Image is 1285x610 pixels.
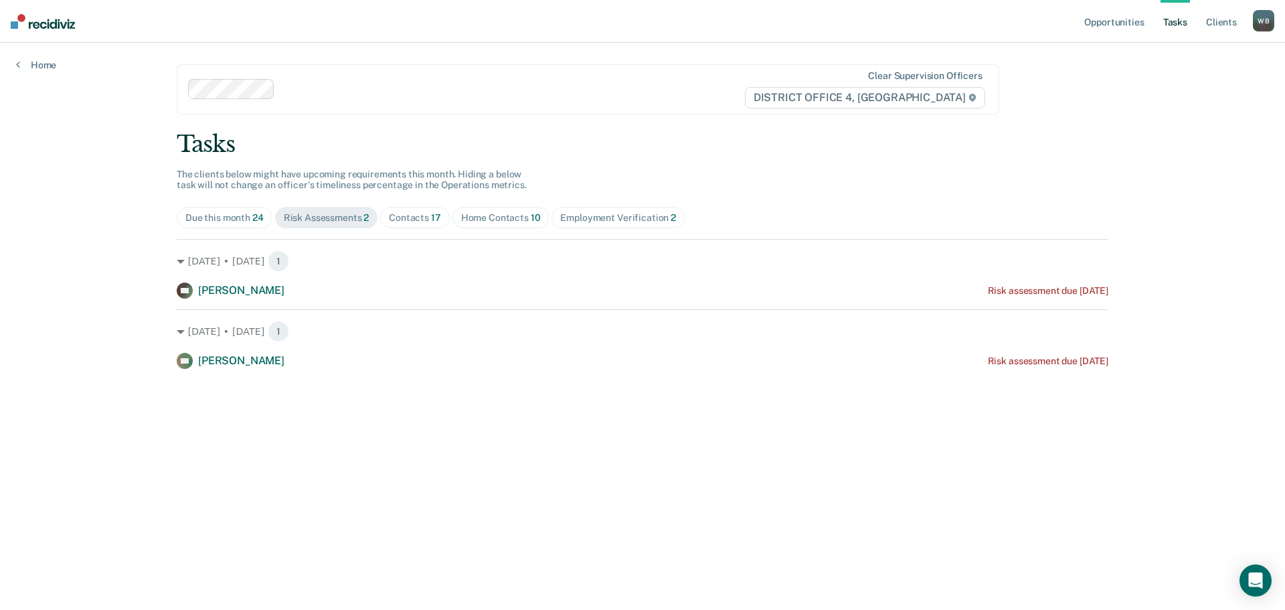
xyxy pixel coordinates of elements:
[177,169,527,191] span: The clients below might have upcoming requirements this month. Hiding a below task will not chang...
[177,321,1108,342] div: [DATE] • [DATE] 1
[363,212,369,223] span: 2
[389,212,441,224] div: Contacts
[1239,564,1272,597] div: Open Intercom Messenger
[284,212,369,224] div: Risk Assessments
[198,354,284,367] span: [PERSON_NAME]
[988,356,1108,367] div: Risk assessment due [DATE]
[1253,10,1274,31] button: WB
[198,284,284,297] span: [PERSON_NAME]
[988,285,1108,297] div: Risk assessment due [DATE]
[177,131,1108,158] div: Tasks
[868,70,982,82] div: Clear supervision officers
[1253,10,1274,31] div: W B
[177,250,1108,272] div: [DATE] • [DATE] 1
[268,321,289,342] span: 1
[252,212,264,223] span: 24
[268,250,289,272] span: 1
[185,212,264,224] div: Due this month
[560,212,676,224] div: Employment Verification
[745,87,985,108] span: DISTRICT OFFICE 4, [GEOGRAPHIC_DATA]
[461,212,541,224] div: Home Contacts
[16,59,56,71] a: Home
[531,212,541,223] span: 10
[431,212,441,223] span: 17
[671,212,676,223] span: 2
[11,14,75,29] img: Recidiviz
